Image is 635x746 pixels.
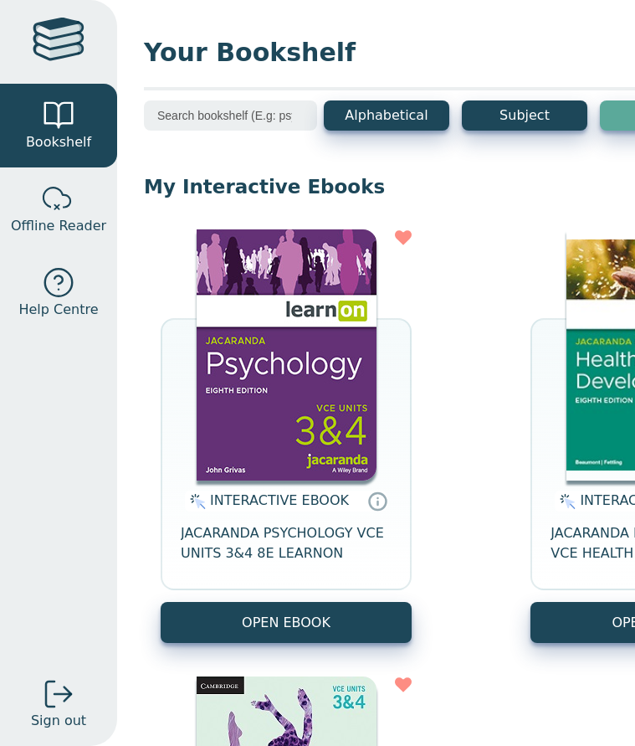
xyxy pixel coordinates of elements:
[210,492,349,508] span: INTERACTIVE EBOOK
[26,132,91,152] span: Bookshelf
[144,100,317,131] input: Search bookshelf (E.g: psychology)
[197,229,376,481] img: 4bb61bf8-509a-4e9e-bd77-88deacee2c2e.jpg
[181,523,392,563] span: JACARANDA PSYCHOLOGY VCE UNITS 3&4 8E LEARNON
[185,491,206,512] img: interactive.svg
[462,100,587,131] button: Subject
[555,491,576,512] img: interactive.svg
[11,216,106,236] span: Offline Reader
[324,100,449,131] button: Alphabetical
[18,300,98,320] span: Help Centre
[161,602,412,643] button: OPEN EBOOK
[31,711,86,731] span: Sign out
[367,491,387,511] a: Interactive eBooks are accessed online via the publisher’s portal. They contain interactive resou...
